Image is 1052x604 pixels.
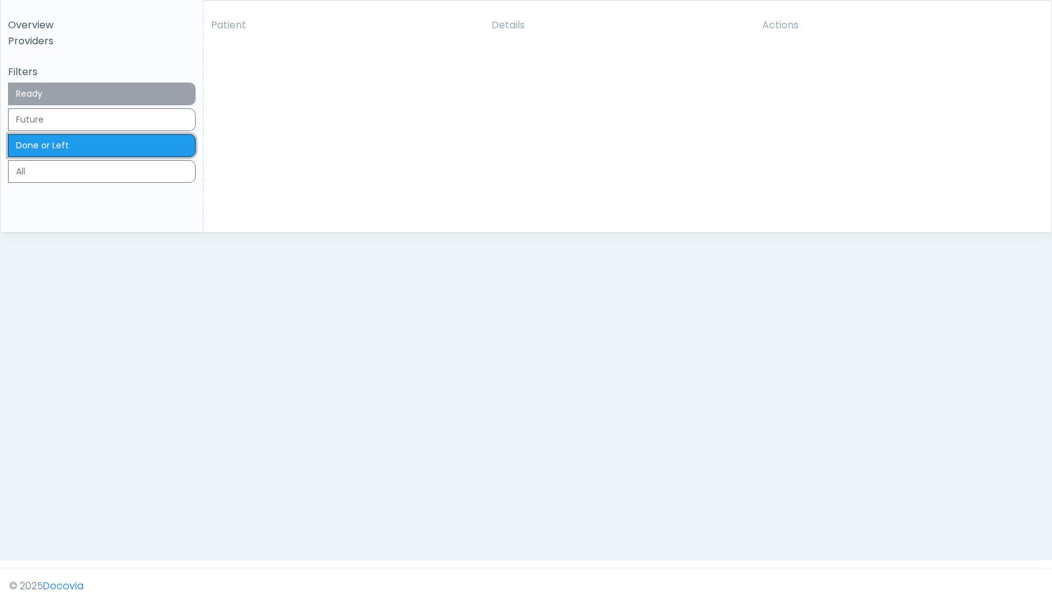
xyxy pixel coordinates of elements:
[204,10,484,40] th: Patient
[8,108,196,131] button: Future
[755,10,1042,40] th: Actions
[8,83,196,186] div: Basic example
[8,160,196,183] button: All
[8,83,196,105] button: Ready
[8,134,196,157] button: Done or Left
[8,66,196,78] h5: Filters
[484,10,754,40] th: Details
[8,20,196,31] h5: Overview
[8,36,196,47] h5: Providers
[10,5,47,42] button: Open LiveChat chat widget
